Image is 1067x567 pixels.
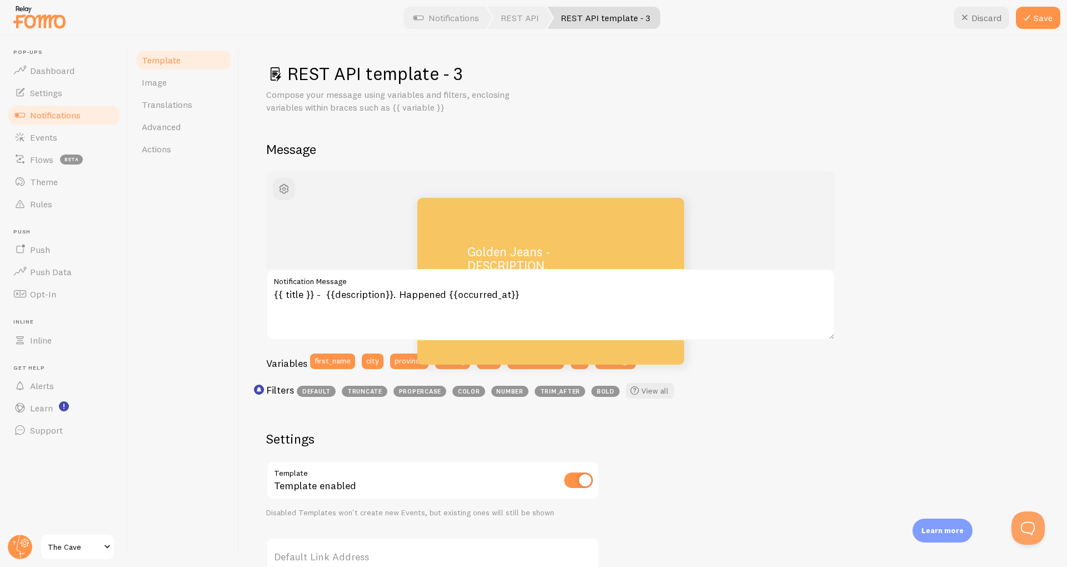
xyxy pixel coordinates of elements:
[13,49,121,56] span: Pop-ups
[30,87,62,98] span: Settings
[362,354,383,369] button: city
[7,104,121,126] a: Notifications
[30,380,54,391] span: Alerts
[142,143,171,155] span: Actions
[142,121,181,132] span: Advanced
[7,171,121,193] a: Theme
[266,430,600,447] h2: Settings
[310,354,355,369] button: first_name
[135,93,232,116] a: Translations
[266,141,1040,158] h2: Message
[266,88,533,114] p: Compose your message using variables and filters, enclosing variables within braces such as {{ va...
[266,461,600,501] div: Template enabled
[135,49,232,71] a: Template
[266,508,600,518] div: Disabled Templates won't create new Events, but existing ones will still be shown
[7,419,121,441] a: Support
[921,525,964,536] p: Learn more
[342,386,387,397] span: truncate
[30,402,53,414] span: Learn
[7,148,121,171] a: Flows beta
[266,62,1040,85] h1: REST API template - 3
[30,110,81,121] span: Notifications
[135,71,232,93] a: Image
[452,386,485,397] span: color
[40,534,115,560] a: The Cave
[7,375,121,397] a: Alerts
[12,3,67,31] img: fomo-relay-logo-orange.svg
[135,138,232,160] a: Actions
[135,116,232,138] a: Advanced
[591,386,620,397] span: bold
[266,269,835,288] label: Notification Message
[30,65,74,76] span: Dashboard
[7,82,121,104] a: Settings
[390,354,428,369] button: province
[30,289,56,300] span: Opt-In
[7,329,121,351] a: Inline
[30,176,58,187] span: Theme
[7,261,121,283] a: Push Data
[254,385,264,395] svg: <p>Use filters like | propercase to change CITY to City in your templates</p>
[7,283,121,305] a: Opt-In
[30,266,72,277] span: Push Data
[30,154,53,165] span: Flows
[913,519,973,543] div: Learn more
[467,245,601,300] p: Golden Jeans - DESCRIPTION. Happened OCCURRED_AT
[491,386,528,397] span: number
[48,540,101,554] span: The Cave
[1011,511,1045,545] iframe: Help Scout Beacon - Open
[13,365,121,372] span: Get Help
[13,228,121,236] span: Push
[30,244,50,255] span: Push
[266,384,294,396] h3: Filters
[7,238,121,261] a: Push
[7,193,121,215] a: Rules
[30,335,52,346] span: Inline
[535,386,585,397] span: trim_after
[266,357,307,370] h3: Variables
[393,386,446,397] span: propercase
[7,59,121,82] a: Dashboard
[626,383,674,399] a: View all
[7,397,121,419] a: Learn
[7,126,121,148] a: Events
[142,54,181,66] span: Template
[30,425,63,436] span: Support
[297,386,336,397] span: default
[142,99,192,110] span: Translations
[13,319,121,326] span: Inline
[30,132,57,143] span: Events
[142,77,167,88] span: Image
[60,155,83,165] span: beta
[30,198,52,210] span: Rules
[59,401,69,411] svg: <p>Watch New Feature Tutorials!</p>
